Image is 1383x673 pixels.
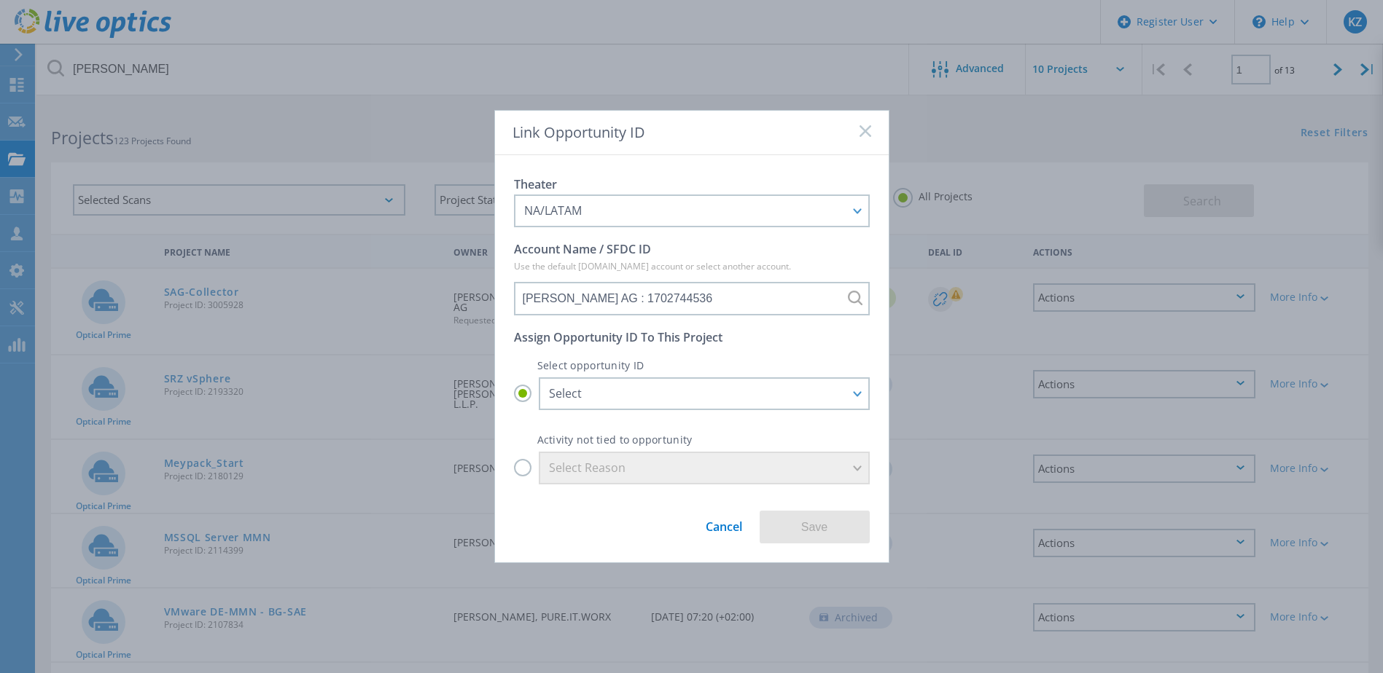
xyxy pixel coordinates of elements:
p: Theater [514,174,870,194]
div: Select [549,385,844,401]
div: NA/LATAM [524,202,844,219]
p: Account Name / SFDC ID [514,239,870,259]
p: Select opportunity ID [514,359,870,371]
p: Activity not tied to opportunity [514,433,870,446]
span: Link Opportunity ID [513,122,645,142]
p: Use the default [DOMAIN_NAME] account or select another account. [514,259,870,274]
a: Cancel [706,508,742,535]
button: Save [760,511,870,543]
p: Assign Opportunity ID To This Project [514,327,870,347]
input: Schulte-Schlagbaum AG : 1702744536 [514,282,870,315]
